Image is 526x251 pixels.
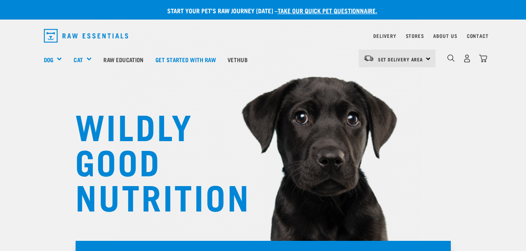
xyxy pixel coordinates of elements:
[74,55,83,64] a: Cat
[38,26,489,46] nav: dropdown navigation
[463,54,471,63] img: user.png
[44,29,128,43] img: Raw Essentials Logo
[150,44,222,75] a: Get started with Raw
[433,34,457,37] a: About Us
[363,55,374,62] img: van-moving.png
[467,34,489,37] a: Contact
[44,55,53,64] a: Dog
[479,54,487,63] img: home-icon@2x.png
[378,58,423,61] span: Set Delivery Area
[75,108,232,213] h1: WILDLY GOOD NUTRITION
[406,34,424,37] a: Stores
[98,44,149,75] a: Raw Education
[447,54,455,62] img: home-icon-1@2x.png
[278,9,377,12] a: take our quick pet questionnaire.
[222,44,253,75] a: Vethub
[373,34,396,37] a: Delivery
